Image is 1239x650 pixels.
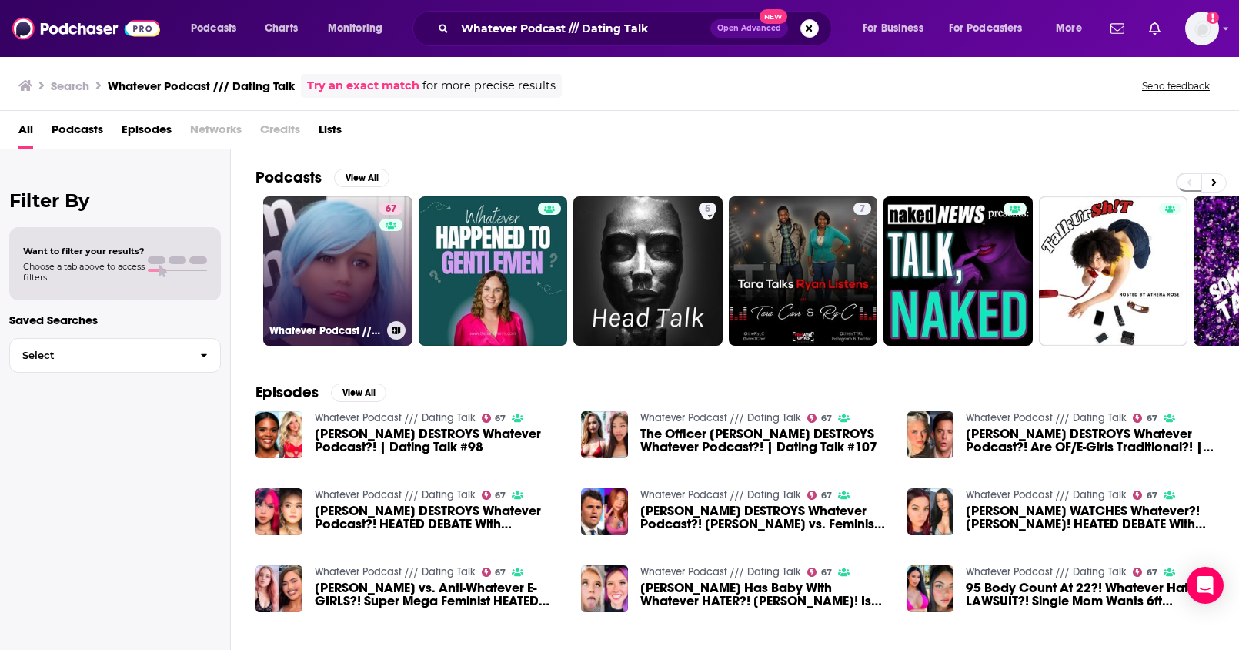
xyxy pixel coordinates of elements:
span: Charts [265,18,298,39]
img: User Profile [1185,12,1219,45]
span: 67 [821,569,832,576]
span: [PERSON_NAME] DESTROYS Whatever Podcast?! [PERSON_NAME] vs. Feminists & E-Girls! | Dating Talk #130 [640,504,889,531]
button: open menu [939,16,1045,41]
a: 5 [699,203,716,215]
span: Choose a tab above to access filters. [23,261,145,283]
span: Networks [190,117,242,149]
span: The Officer [PERSON_NAME] DESTROYS Whatever Podcast?! | Dating Talk #107 [640,427,889,454]
span: Lists [319,117,342,149]
span: For Business [863,18,923,39]
a: 67 [807,491,832,500]
h3: Whatever Podcast /// Dating Talk [269,324,381,337]
a: Andrew Wilson vs. Anti-Whatever E-GIRLS?! Super Mega Feminist HEATED Debate?! | Dating Talk #174 [255,565,302,612]
h2: Episodes [255,383,319,402]
a: Show notifications dropdown [1143,15,1167,42]
img: Charlie Kirk DESTROYS Whatever Podcast?! HEATED DEBATE With Feminists! E-GIRLS! | Dating Talk #172 [255,488,302,535]
a: Whatever Podcast /// Dating Talk [640,488,801,501]
a: Elon Musk WATCHES Whatever?! Andrew Wilson! HEATED DEBATE With Liberal Feminist?! | Dating Talk #140 [966,504,1214,531]
button: Show profile menu [1185,12,1219,45]
button: open menu [180,16,256,41]
input: Search podcasts, credits, & more... [455,16,710,41]
a: Whatever Podcast /// Dating Talk [966,565,1127,578]
span: [PERSON_NAME] vs. Anti-Whatever E-GIRLS?! Super Mega Feminist HEATED Debate?! | Dating Talk #174 [315,581,563,608]
span: [PERSON_NAME] WATCHES Whatever?! [PERSON_NAME]! HEATED DEBATE With Liberal Feminist?! | Dating Ta... [966,504,1214,531]
a: Charlie Kirk DESTROYS Whatever Podcast?! Charlie Kirk vs. Feminists & E-Girls! | Dating Talk #130 [640,504,889,531]
a: 7 [853,203,871,215]
a: Podcasts [52,117,103,149]
span: Open Advanced [717,25,781,32]
button: open menu [1045,16,1101,41]
a: EpisodesView All [255,383,386,402]
span: New [760,9,787,24]
span: For Podcasters [949,18,1023,39]
span: 67 [495,492,506,499]
span: 67 [821,415,832,422]
a: 67 [1133,491,1157,500]
span: 5 [705,202,710,217]
img: Charlie Kirk DESTROYS Whatever Podcast?! Charlie Kirk vs. Feminists & E-Girls! | Dating Talk #130 [581,488,628,535]
span: 95 Body Count At 22?! Whatever Hater LAWSUIT?! Single Mom Wants 6ft $250,000/Year Man?! [PERSON_N... [966,581,1214,608]
a: Candace Owens DESTROYS Whatever Podcast?! | Dating Talk #98 [315,427,563,454]
span: 67 [386,202,396,217]
button: View All [334,169,389,187]
img: Candace Owens DESTROYS Whatever Podcast?! | Dating Talk #98 [255,411,302,458]
a: All [18,117,33,149]
a: 67 [1133,568,1157,577]
p: Saved Searches [9,313,221,327]
span: [PERSON_NAME] DESTROYS Whatever Podcast?! HEATED DEBATE With Feminists! E-GIRLS! | Dating Talk #172 [315,504,563,531]
a: 67 [807,568,832,577]
a: The Officer Tatum DESTROYS Whatever Podcast?! | Dating Talk #107 [640,427,889,454]
span: 7 [860,202,865,217]
a: 67 [482,568,506,577]
a: Whatever Podcast /// Dating Talk [966,488,1127,501]
a: 67 [1133,414,1157,423]
button: Select [9,338,221,373]
span: More [1056,18,1082,39]
a: 67 [807,414,832,423]
a: Michael Knowles DESTROYS Whatever Podcast?! Are OF/E-Girls Traditional?! | Dating Talk #132 [966,427,1214,454]
a: Whatever Podcast /// Dating Talk [315,565,476,578]
a: Whatever Podcast /// Dating Talk [315,488,476,501]
span: Monitoring [328,18,382,39]
span: 67 [1147,569,1157,576]
a: Episodes [122,117,172,149]
a: Whatever Podcast /// Dating Talk [640,411,801,424]
div: Open Intercom Messenger [1187,567,1224,604]
span: [PERSON_NAME] DESTROYS Whatever Podcast?! | Dating Talk #98 [315,427,563,454]
a: 95 Body Count At 22?! Whatever Hater LAWSUIT?! Single Mom Wants 6ft $250,000/Year Man?! Elon Musk... [966,581,1214,608]
button: open menu [317,16,402,41]
a: 67 [482,491,506,500]
a: 95 Body Count At 22?! Whatever Hater LAWSUIT?! Single Mom Wants 6ft $250,000/Year Man?! Elon Musk... [907,565,954,612]
a: Charts [255,16,307,41]
span: 67 [495,569,506,576]
a: Podchaser - Follow, Share and Rate Podcasts [12,14,160,43]
a: Show notifications dropdown [1104,15,1130,42]
span: 67 [1147,492,1157,499]
a: 7 [729,196,878,346]
button: Send feedback [1137,79,1214,92]
a: 67 [482,414,506,423]
img: Elon Musk Has Baby With Whatever HATER?! Mason! Is She CRAZY?! VIRAL Mugshawty? | Dating Talk #228 [581,565,628,612]
span: [PERSON_NAME] DESTROYS Whatever Podcast?! Are OF/E-Girls Traditional?! | Dating Talk #132 [966,427,1214,454]
button: open menu [852,16,943,41]
a: Charlie Kirk DESTROYS Whatever Podcast?! HEATED DEBATE With Feminists! E-GIRLS! | Dating Talk #172 [315,504,563,531]
a: 67 [379,203,402,215]
img: The Officer Tatum DESTROYS Whatever Podcast?! | Dating Talk #107 [581,411,628,458]
a: 67Whatever Podcast /// Dating Talk [263,196,412,346]
a: Whatever Podcast /// Dating Talk [315,411,476,424]
span: Select [10,350,188,360]
span: [PERSON_NAME] Has Baby With Whatever HATER?! [PERSON_NAME]! Is She CRAZY?! VIRAL Mugshawty? | Dat... [640,581,889,608]
a: 5 [573,196,723,346]
a: Try an exact match [307,77,419,95]
a: Elon Musk Has Baby With Whatever HATER?! Mason! Is She CRAZY?! VIRAL Mugshawty? | Dating Talk #228 [640,581,889,608]
div: Search podcasts, credits, & more... [427,11,847,46]
span: Want to filter your results? [23,246,145,256]
img: Michael Knowles DESTROYS Whatever Podcast?! Are OF/E-Girls Traditional?! | Dating Talk #132 [907,411,954,458]
h2: Podcasts [255,168,322,187]
img: Elon Musk WATCHES Whatever?! Andrew Wilson! HEATED DEBATE With Liberal Feminist?! | Dating Talk #140 [907,488,954,535]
